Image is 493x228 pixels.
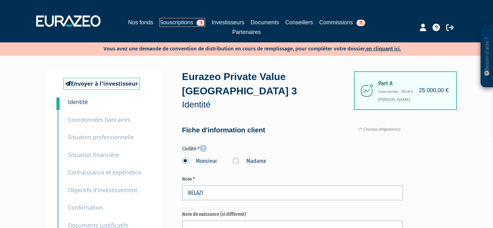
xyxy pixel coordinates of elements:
div: [PERSON_NAME] [354,71,457,110]
small: Connaissance et expérience [68,169,141,176]
label: Madame [233,157,266,165]
small: Coordonnées bancaires [68,116,130,123]
small: Confirmation [68,204,103,211]
a: Investisseurs [211,18,244,27]
small: Objectifs d'investissement [68,186,137,194]
a: Commissions7 [319,18,365,27]
a: 1 [56,97,60,110]
label: Civilité * [182,145,403,153]
span: 7 [356,20,365,26]
h4: 25 000,00 € [419,88,448,94]
p: Vous avez une demande de convention de distribution en cours de remplissage, pour compléter votre... [85,44,401,53]
label: Monsieur [182,157,217,165]
a: Partenaires [232,28,261,36]
small: Identité [68,98,88,106]
a: en cliquant ici. [366,45,401,52]
span: 1 [196,20,205,26]
h4: Fiche d'information client [182,126,403,134]
img: 1732889491-logotype_eurazeo_blanc_rvb.png [36,15,100,26]
small: Situation financière [68,151,119,159]
p: Identité [182,98,354,111]
span: (* Champs obligatoires) [359,126,403,132]
a: Souscriptions1 [159,18,205,27]
h6: Droits d'entrée : 750,00 € [378,90,447,93]
small: Situation professionnelle [68,133,134,141]
span: Part A [378,80,447,87]
a: Documents [251,18,279,27]
a: Envoyer à l'investisseur [63,78,140,90]
a: Conseillers [285,18,313,27]
label: Nom de naissance (si différent) [182,211,403,218]
a: Nos fonds [128,18,153,28]
p: Besoin d'aide ? [483,28,491,84]
label: Nom * [182,176,403,183]
div: Eurazeo Private Value [GEOGRAPHIC_DATA] 3 [182,70,354,111]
